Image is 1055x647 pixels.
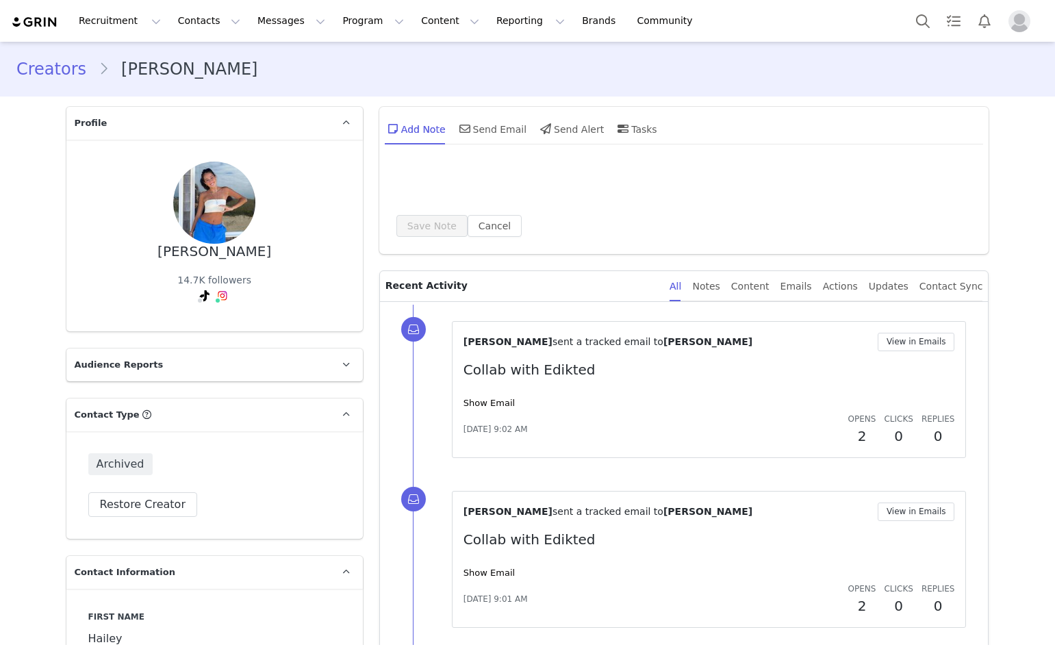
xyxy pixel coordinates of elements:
span: sent a tracked email to [552,336,663,347]
div: 14.7K followers [177,273,251,288]
p: Collab with Edikted [463,529,955,550]
button: Recruitment [71,5,169,36]
span: Clicks [884,584,913,594]
span: [PERSON_NAME] [463,336,552,347]
div: Add Note [385,112,446,145]
span: Contact Type [75,408,140,422]
span: Opens [848,414,876,424]
div: All [670,271,681,302]
div: [PERSON_NAME] [157,244,271,259]
span: [PERSON_NAME] [663,506,752,517]
img: grin logo [11,16,59,29]
div: Send Email [457,112,527,145]
h2: 0 [921,596,955,616]
img: placeholder-profile.jpg [1008,10,1030,32]
div: Tasks [615,112,657,145]
h2: 0 [884,426,913,446]
a: Community [629,5,707,36]
div: Content [731,271,770,302]
label: First Name [88,611,341,623]
h2: 2 [848,426,876,446]
span: Audience Reports [75,358,164,372]
span: [PERSON_NAME] [463,506,552,517]
button: Cancel [468,215,522,237]
button: View in Emails [878,333,955,351]
div: Contact Sync [919,271,983,302]
button: Search [908,5,938,36]
a: Tasks [939,5,969,36]
span: Replies [921,584,955,594]
div: Notes [692,271,720,302]
span: Opens [848,584,876,594]
span: sent a tracked email to [552,506,663,517]
h2: 0 [884,596,913,616]
img: instagram.svg [217,290,228,301]
button: Messages [249,5,333,36]
p: Recent Activity [385,271,659,301]
span: [DATE] 9:01 AM [463,593,528,605]
span: Contact Information [75,566,175,579]
span: Archived [88,453,153,475]
a: Show Email [463,568,515,578]
button: View in Emails [878,503,955,521]
div: Emails [780,271,812,302]
span: [PERSON_NAME] [663,336,752,347]
h2: 2 [848,596,876,616]
div: Actions [823,271,858,302]
span: Clicks [884,414,913,424]
img: 8a7aa55d-8e3a-4ca3-971d-49271ad1dc6c.jpg [173,162,255,244]
span: [DATE] 9:02 AM [463,423,528,435]
button: Contacts [170,5,249,36]
button: Restore Creator [88,492,197,517]
button: Content [413,5,487,36]
h2: 0 [921,426,955,446]
span: Replies [921,414,955,424]
a: Show Email [463,398,515,408]
div: Updates [869,271,908,302]
button: Program [334,5,412,36]
button: Reporting [488,5,573,36]
button: Notifications [969,5,1000,36]
button: Profile [1000,10,1044,32]
a: Creators [16,57,99,81]
p: Collab with Edikted [463,359,955,380]
div: Send Alert [537,112,604,145]
button: Save Note [396,215,468,237]
span: Profile [75,116,107,130]
a: Brands [574,5,628,36]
